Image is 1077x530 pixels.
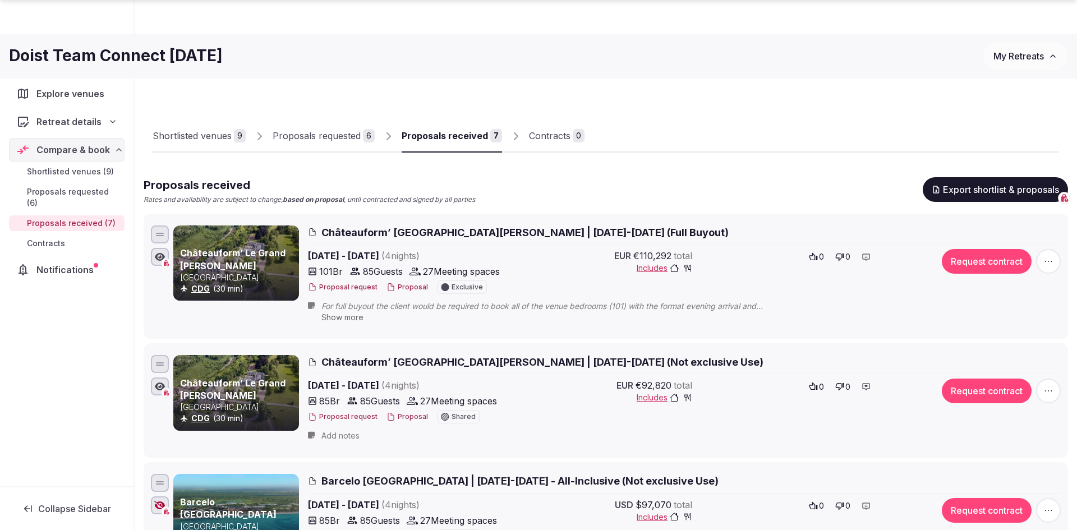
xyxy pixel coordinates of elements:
[321,312,363,322] span: Show more
[674,249,692,262] span: total
[381,499,420,510] span: ( 4 night s )
[319,265,343,278] span: 101 Br
[615,498,633,511] span: USD
[144,177,475,193] h2: Proposals received
[27,186,120,209] span: Proposals requested (6)
[321,430,360,441] span: Add notes
[321,225,729,239] span: Châteauform’ [GEOGRAPHIC_DATA][PERSON_NAME] | [DATE]-[DATE] (Full Buyout)
[180,413,297,424] div: (30 min)
[420,514,497,527] span: 27 Meeting spaces
[636,379,671,392] span: €92,820
[144,195,475,205] p: Rates and availability are subject to change, , until contracted and signed by all parties
[832,249,854,265] button: 0
[819,500,824,511] span: 0
[153,129,232,142] div: Shortlisted venues
[845,500,850,511] span: 0
[363,129,375,142] div: 6
[819,381,824,393] span: 0
[9,496,125,521] button: Collapse Sidebar
[321,301,811,312] span: For full buyout the client would be required to book all of the venue bedrooms (101) with the for...
[529,120,584,153] a: Contracts0
[38,503,111,514] span: Collapse Sidebar
[529,129,570,142] div: Contracts
[381,380,420,391] span: ( 4 night s )
[308,412,378,422] button: Proposal request
[191,283,210,294] button: CDG
[993,50,1044,62] span: My Retreats
[9,258,125,282] a: Notifications
[321,355,763,369] span: Châteauform’ [GEOGRAPHIC_DATA][PERSON_NAME] | [DATE]-[DATE] (Not exclusive Use)
[360,514,400,527] span: 85 Guests
[180,496,277,520] a: Barcelo [GEOGRAPHIC_DATA]
[832,379,854,394] button: 0
[321,474,719,488] span: Barcelo [GEOGRAPHIC_DATA] | [DATE]-[DATE] - All-Inclusive (Not exclusive Use)
[381,250,420,261] span: ( 4 night s )
[674,498,692,511] span: total
[806,379,827,394] button: 0
[637,392,692,403] button: Includes
[942,498,1032,523] button: Request contract
[153,120,246,153] a: Shortlisted venues9
[319,394,340,408] span: 85 Br
[637,262,692,274] button: Includes
[191,413,210,423] a: CDG
[319,514,340,527] span: 85 Br
[452,413,476,420] span: Shared
[923,177,1068,202] button: Export shortlist & proposals
[191,413,210,424] button: CDG
[308,498,505,511] span: [DATE] - [DATE]
[490,129,502,142] div: 7
[616,379,633,392] span: EUR
[9,184,125,211] a: Proposals requested (6)
[614,249,631,262] span: EUR
[27,218,116,229] span: Proposals received (7)
[27,238,65,249] span: Contracts
[386,283,428,292] button: Proposal
[363,265,403,278] span: 85 Guests
[36,143,110,156] span: Compare & book
[180,377,286,401] a: Châteauform’ Le Grand [PERSON_NAME]
[273,120,375,153] a: Proposals requested6
[283,195,344,204] strong: based on proposal
[308,379,505,392] span: [DATE] - [DATE]
[573,129,584,142] div: 0
[180,247,286,271] a: Châteauform’ Le Grand [PERSON_NAME]
[234,129,246,142] div: 9
[360,394,400,408] span: 85 Guests
[674,379,692,392] span: total
[36,87,109,100] span: Explore venues
[633,249,671,262] span: €110,292
[386,412,428,422] button: Proposal
[452,284,483,291] span: Exclusive
[273,129,361,142] div: Proposals requested
[308,249,505,262] span: [DATE] - [DATE]
[180,402,297,413] p: [GEOGRAPHIC_DATA]
[402,129,488,142] div: Proposals received
[36,115,102,128] span: Retreat details
[27,166,114,177] span: Shortlisted venues (9)
[180,272,297,283] p: [GEOGRAPHIC_DATA]
[942,379,1032,403] button: Request contract
[402,120,502,153] a: Proposals received7
[308,283,378,292] button: Proposal request
[180,283,297,294] div: (30 min)
[9,164,125,179] a: Shortlisted venues (9)
[36,263,98,276] span: Notifications
[9,45,223,67] h1: Doist Team Connect [DATE]
[983,42,1068,70] button: My Retreats
[942,249,1032,274] button: Request contract
[819,251,824,262] span: 0
[9,236,125,251] a: Contracts
[9,215,125,231] a: Proposals received (7)
[806,498,827,514] button: 0
[423,265,500,278] span: 27 Meeting spaces
[832,498,854,514] button: 0
[845,251,850,262] span: 0
[191,284,210,293] a: CDG
[636,498,671,511] span: $97,070
[9,82,125,105] a: Explore venues
[806,249,827,265] button: 0
[637,511,692,523] button: Includes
